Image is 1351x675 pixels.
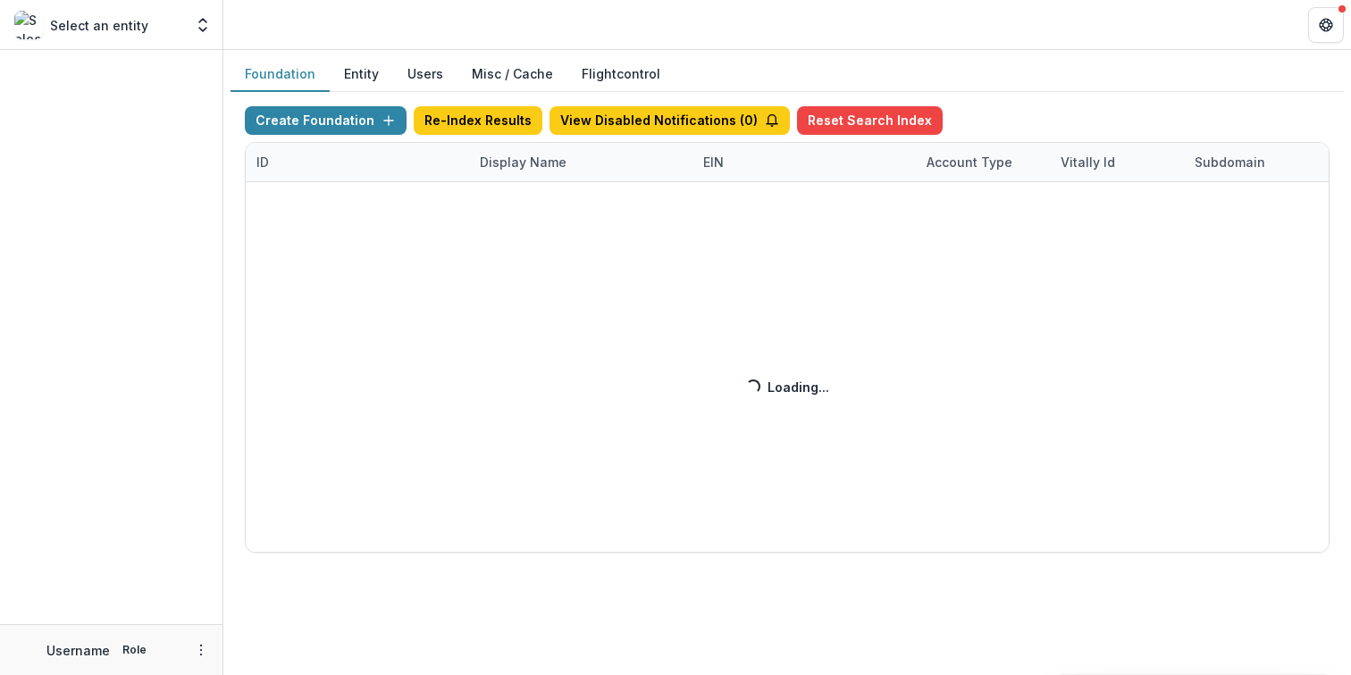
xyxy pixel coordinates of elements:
a: Flightcontrol [582,64,660,83]
button: More [190,639,212,661]
button: Users [393,57,457,92]
button: Get Help [1308,7,1344,43]
button: Misc / Cache [457,57,567,92]
button: Foundation [231,57,330,92]
p: Select an entity [50,16,148,35]
button: Entity [330,57,393,92]
button: Open entity switcher [190,7,215,43]
p: Role [117,642,152,658]
img: Select an entity [14,11,43,39]
p: Username [46,641,110,660]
